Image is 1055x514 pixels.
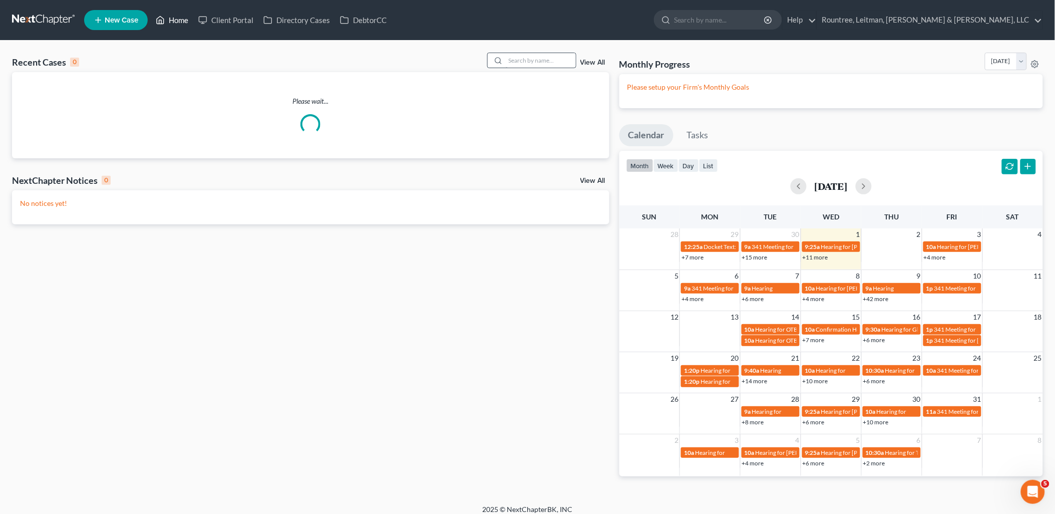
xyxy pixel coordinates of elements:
[745,337,755,344] span: 10a
[976,228,982,240] span: 3
[912,352,922,364] span: 23
[105,17,138,24] span: New Case
[803,418,825,426] a: +6 more
[669,393,679,405] span: 26
[863,377,885,385] a: +6 more
[924,253,946,261] a: +4 more
[734,434,740,446] span: 3
[12,174,111,186] div: NextChapter Notices
[742,459,764,467] a: +4 more
[745,285,751,292] span: 9a
[866,326,881,333] span: 9:30a
[193,11,258,29] a: Client Portal
[764,212,777,221] span: Tue
[976,434,982,446] span: 7
[626,159,653,172] button: month
[745,449,755,456] span: 10a
[972,352,982,364] span: 24
[673,270,679,282] span: 5
[1033,270,1043,282] span: 11
[851,393,861,405] span: 29
[580,177,605,184] a: View All
[742,295,764,303] a: +6 more
[699,159,718,172] button: list
[795,434,801,446] span: 4
[580,59,605,66] a: View All
[745,243,751,250] span: 9a
[102,176,111,185] div: 0
[695,449,725,456] span: Hearing for
[701,212,719,221] span: Mon
[669,311,679,323] span: 12
[912,393,922,405] span: 30
[972,270,982,282] span: 10
[863,459,885,467] a: +2 more
[851,311,861,323] span: 15
[972,311,982,323] span: 17
[791,393,801,405] span: 28
[863,336,885,344] a: +6 more
[730,228,740,240] span: 29
[1037,393,1043,405] span: 1
[1033,311,1043,323] span: 18
[1021,480,1045,504] iframe: Intercom live chat
[885,449,995,456] span: Hearing for The Construction Agency, LLC
[805,408,820,415] span: 9:25a
[851,352,861,364] span: 22
[863,418,889,426] a: +10 more
[691,285,734,292] span: 341 Meeting for
[937,367,1027,374] span: 341 Meeting for [PERSON_NAME]
[926,285,933,292] span: 1p
[866,285,872,292] span: 9a
[742,377,768,385] a: +14 more
[805,326,815,333] span: 10a
[642,212,657,221] span: Sun
[1037,228,1043,240] span: 4
[805,449,820,456] span: 9:25a
[877,408,907,415] span: Hearing for
[803,336,825,344] a: +7 more
[926,408,936,415] span: 11a
[805,367,815,374] span: 10a
[783,11,816,29] a: Help
[684,449,694,456] span: 10a
[795,270,801,282] span: 7
[855,270,861,282] span: 8
[916,434,922,446] span: 6
[885,367,915,374] span: Hearing for
[816,285,894,292] span: Hearing for [PERSON_NAME]
[752,408,782,415] span: Hearing for
[681,295,704,303] a: +4 more
[70,58,79,67] div: 0
[882,326,975,333] span: Hearing for Global Concessions Inc.
[937,408,1027,415] span: 341 Meeting for [PERSON_NAME]
[627,82,1035,92] p: Please setup your Firm's Monthly Goals
[821,449,899,456] span: Hearing for [PERSON_NAME]
[823,212,839,221] span: Wed
[258,11,335,29] a: Directory Cases
[742,253,768,261] a: +15 more
[815,181,848,191] h2: [DATE]
[866,449,884,456] span: 10:30a
[730,311,740,323] span: 13
[863,295,889,303] a: +42 more
[805,243,820,250] span: 9:25a
[884,212,899,221] span: Thu
[926,326,933,333] span: 1p
[730,393,740,405] span: 27
[1041,480,1049,488] span: 5
[20,198,601,208] p: No notices yet!
[803,459,825,467] a: +6 more
[926,337,933,344] span: 1p
[926,367,936,374] span: 10a
[684,367,699,374] span: 1:20p
[742,418,764,426] a: +8 more
[678,159,699,172] button: day
[934,285,976,292] span: 341 Meeting for
[653,159,678,172] button: week
[669,228,679,240] span: 28
[803,377,828,385] a: +10 more
[1006,212,1019,221] span: Sat
[151,11,193,29] a: Home
[745,408,751,415] span: 9a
